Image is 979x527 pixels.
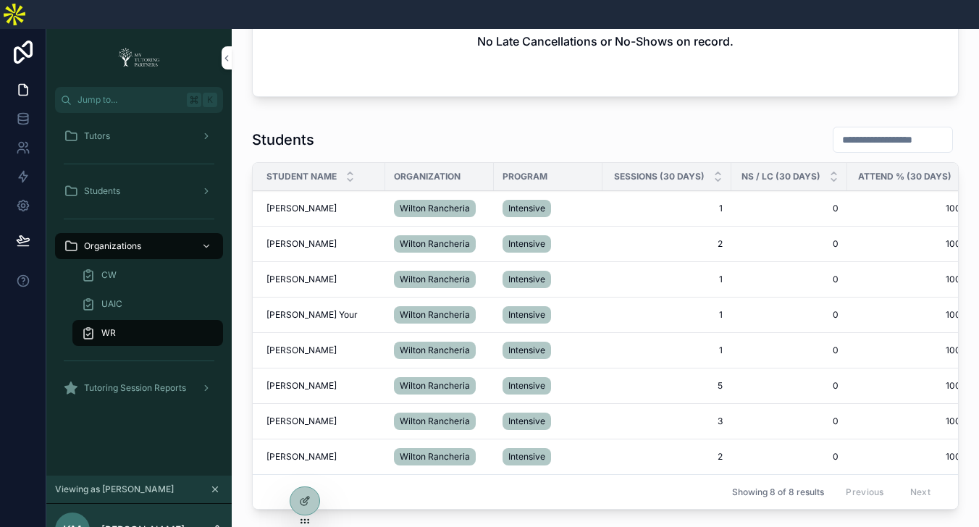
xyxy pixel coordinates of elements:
[72,262,223,288] a: CW
[503,410,594,433] a: Intensive
[611,416,723,427] a: 3
[266,416,377,427] a: [PERSON_NAME]
[101,327,116,339] span: WR
[503,339,594,362] a: Intensive
[503,445,594,468] a: Intensive
[508,309,545,321] span: Intensive
[856,203,970,214] a: 100%
[266,416,337,427] span: [PERSON_NAME]
[508,203,545,214] span: Intensive
[503,232,594,256] a: Intensive
[394,197,485,220] a: Wilton Rancheria
[394,339,485,362] a: Wilton Rancheria
[740,203,839,214] a: 0
[84,240,141,252] span: Organizations
[394,232,485,256] a: Wilton Rancheria
[101,269,117,281] span: CW
[508,345,545,356] span: Intensive
[394,171,461,182] span: Organization
[477,33,734,50] h2: No Late Cancellations or No-Shows on record.
[611,203,723,214] a: 1
[611,451,723,463] a: 2
[611,309,723,321] span: 1
[856,274,970,285] a: 100%
[55,123,223,149] a: Tutors
[503,197,594,220] a: Intensive
[856,380,970,392] a: 100%
[741,171,820,182] span: NS / LC (30 Days)
[266,171,337,182] span: Student Name
[740,416,839,427] span: 0
[856,451,970,463] a: 100%
[611,345,723,356] a: 1
[266,380,377,392] a: [PERSON_NAME]
[266,451,377,463] a: [PERSON_NAME]
[394,303,485,326] a: Wilton Rancheria
[400,274,470,285] span: Wilton Rancheria
[611,380,723,392] a: 5
[252,130,314,150] h1: Students
[856,345,970,356] a: 100%
[503,374,594,397] a: Intensive
[611,238,723,250] span: 2
[266,309,358,321] span: [PERSON_NAME] Your
[266,451,337,463] span: [PERSON_NAME]
[266,380,337,392] span: [PERSON_NAME]
[394,374,485,397] a: Wilton Rancheria
[503,303,594,326] a: Intensive
[266,238,377,250] a: [PERSON_NAME]
[55,178,223,204] a: Students
[740,451,839,463] a: 0
[611,274,723,285] a: 1
[400,309,470,321] span: Wilton Rancheria
[101,298,122,310] span: UAIC
[72,320,223,346] a: WR
[856,309,970,321] a: 100%
[740,309,839,321] a: 0
[266,345,377,356] a: [PERSON_NAME]
[266,238,337,250] span: [PERSON_NAME]
[740,380,839,392] a: 0
[858,171,951,182] span: Attend % (30 Days)
[84,382,186,394] span: Tutoring Session Reports
[614,171,705,182] span: Sessions (30 Days)
[856,416,970,427] a: 100%
[114,46,164,69] img: App logo
[740,274,839,285] a: 0
[266,309,377,321] a: [PERSON_NAME] Your
[55,484,174,495] span: Viewing as [PERSON_NAME]
[508,380,545,392] span: Intensive
[508,274,545,285] span: Intensive
[740,345,839,356] a: 0
[204,94,216,106] span: K
[77,94,181,106] span: Jump to...
[84,130,110,142] span: Tutors
[266,274,337,285] span: [PERSON_NAME]
[400,345,470,356] span: Wilton Rancheria
[732,486,824,498] span: Showing 8 of 8 results
[46,113,232,420] div: scrollable content
[508,416,545,427] span: Intensive
[72,291,223,317] a: UAIC
[55,233,223,259] a: Organizations
[394,445,485,468] a: Wilton Rancheria
[856,238,970,250] a: 100%
[740,238,839,250] a: 0
[266,203,337,214] span: [PERSON_NAME]
[400,451,470,463] span: Wilton Rancheria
